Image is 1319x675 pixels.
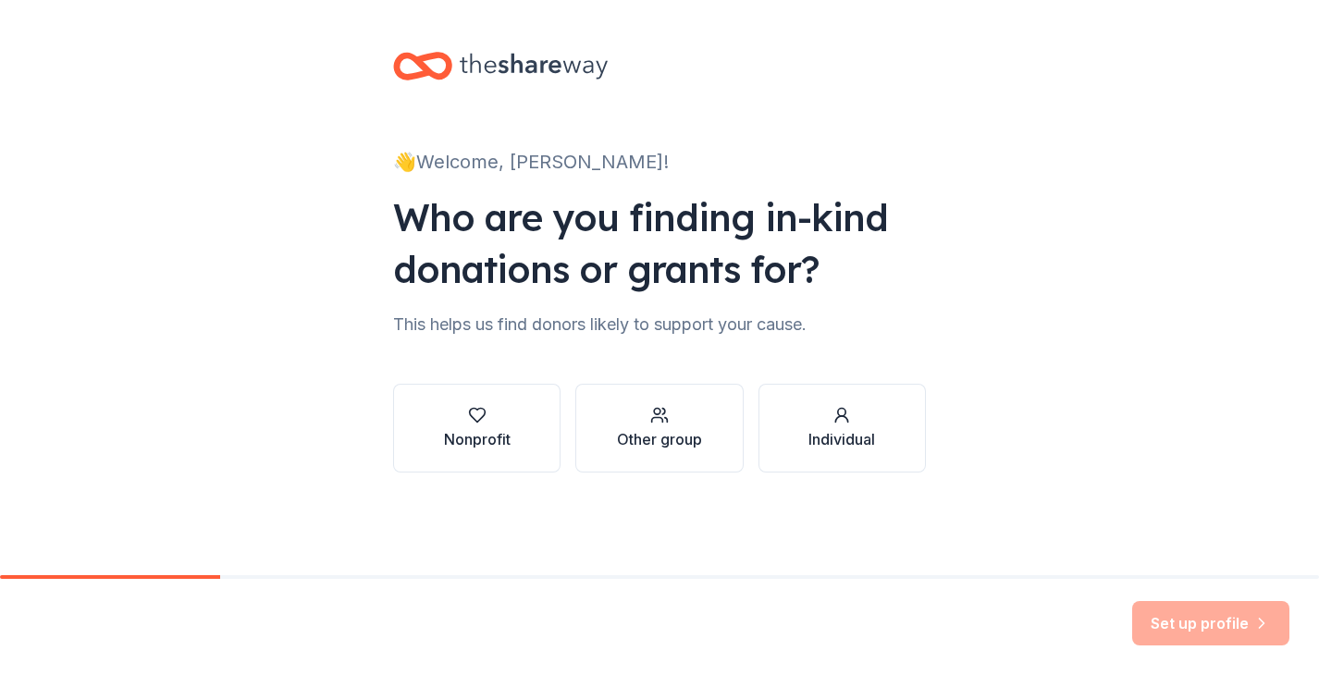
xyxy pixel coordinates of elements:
[758,384,926,472] button: Individual
[393,191,926,295] div: Who are you finding in-kind donations or grants for?
[808,428,875,450] div: Individual
[393,147,926,177] div: 👋 Welcome, [PERSON_NAME]!
[393,384,561,472] button: Nonprofit
[444,428,511,450] div: Nonprofit
[617,428,702,450] div: Other group
[575,384,743,472] button: Other group
[393,310,926,339] div: This helps us find donors likely to support your cause.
